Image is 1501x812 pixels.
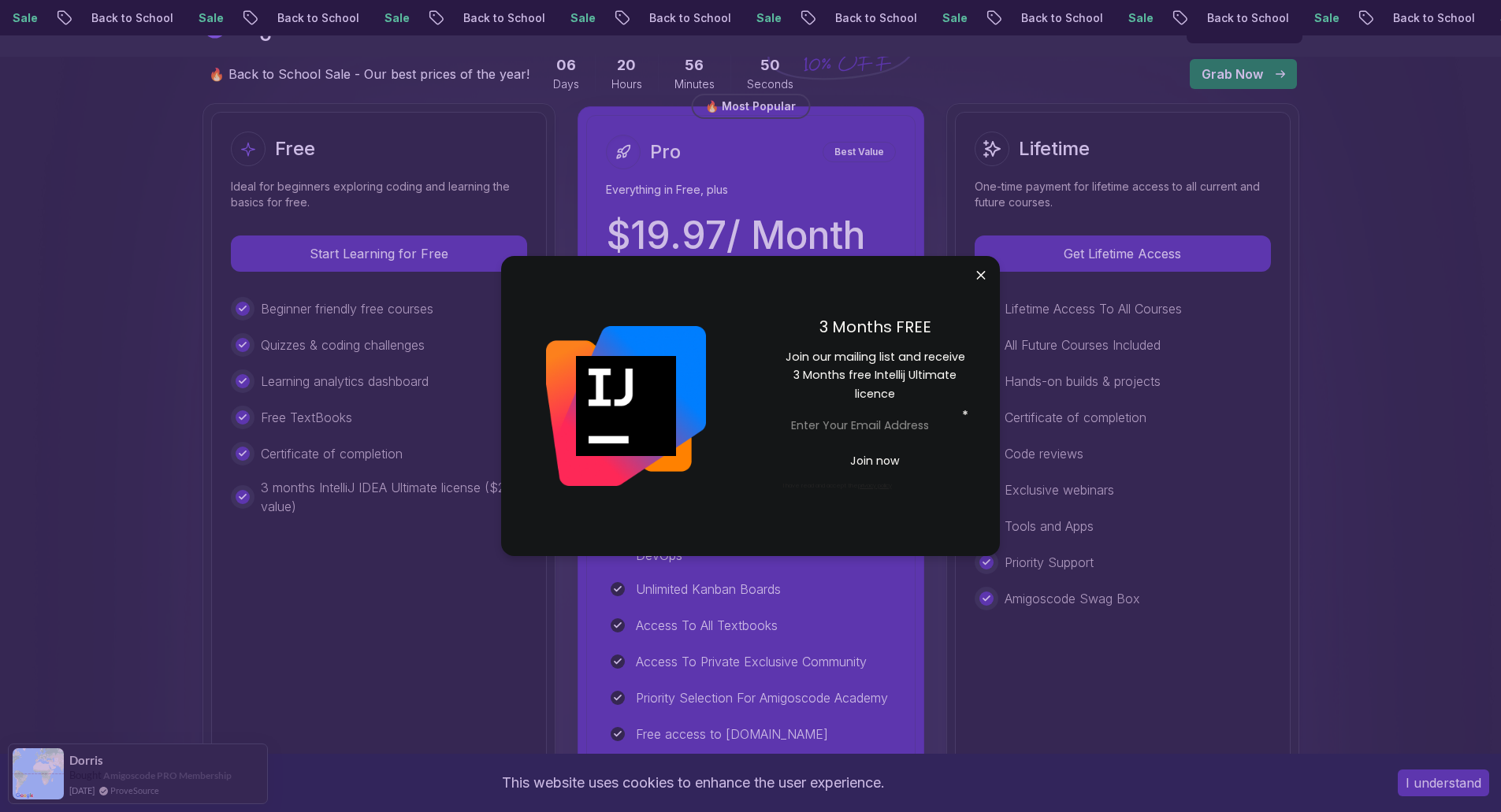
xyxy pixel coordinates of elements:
[636,580,781,599] p: Unlimited Kanban Boards
[1005,408,1146,427] p: Certificate of completion
[1373,10,1480,26] p: Back to School
[636,616,778,635] p: Access To All Textbooks
[1108,10,1158,26] p: Sale
[815,10,922,26] p: Back to School
[103,769,232,781] a: Amigoscode PRO Membership
[736,10,786,26] p: Sale
[275,136,315,161] h2: Free
[629,10,736,26] p: Back to School
[1005,372,1161,391] p: Hands-on builds & projects
[231,235,527,272] button: Start Learning for Free
[1398,769,1489,796] button: Accept cookies
[975,236,1270,271] p: Get Lifetime Access
[550,10,600,26] p: Sale
[261,372,429,391] p: Learning analytics dashboard
[553,76,579,92] span: Days
[1005,336,1161,354] p: All Future Courses Included
[232,236,526,271] p: Start Learning for Free
[606,182,896,198] p: Everything in Free, plus
[231,179,527,210] p: Ideal for beginners exploring coding and learning the basics for free.
[617,54,636,76] span: 20 Hours
[611,76,642,92] span: Hours
[975,235,1271,272] button: Get Lifetime Access
[1005,553,1094,572] p: Priority Support
[110,784,159,797] a: ProveSource
[1019,136,1090,161] h2: Lifetime
[556,54,576,76] span: 6 Days
[1294,10,1344,26] p: Sale
[209,65,529,83] p: 🔥 Back to School Sale - Our best prices of the year!
[261,478,527,516] p: 3 months IntelliJ IDEA Ultimate license ($249 value)
[13,748,64,799] img: provesource social proof notification image
[71,10,178,26] p: Back to School
[69,784,95,797] span: [DATE]
[1005,444,1083,463] p: Code reviews
[747,76,793,92] span: Seconds
[12,766,1374,800] div: This website uses cookies to enhance the user experience.
[650,139,681,165] h2: Pro
[825,144,894,160] p: Best Value
[69,754,103,767] span: Dorris
[1187,10,1294,26] p: Back to School
[975,179,1271,210] p: One-time payment for lifetime access to all current and future courses.
[760,54,780,76] span: 50 Seconds
[636,725,828,743] p: Free access to [DOMAIN_NAME]
[685,54,704,76] span: 56 Minutes
[364,10,414,26] p: Sale
[1005,299,1182,318] p: Lifetime Access To All Courses
[1005,589,1140,608] p: Amigoscode Swag Box
[1005,480,1114,499] p: Exclusive webinars
[636,652,867,671] p: Access To Private Exclusive Community
[606,217,865,254] p: $ 19.97 / Month
[261,336,425,354] p: Quizzes & coding challenges
[178,10,228,26] p: Sale
[975,246,1271,261] a: Get Lifetime Access
[1005,517,1094,536] p: Tools and Apps
[69,769,102,781] span: Bought
[231,246,527,261] a: Start Learning for Free
[261,299,433,318] p: Beginner friendly free courses
[1202,65,1263,83] p: Grab Now
[261,408,352,427] p: Free TextBooks
[261,444,403,463] p: Certificate of completion
[674,76,715,92] span: Minutes
[443,10,550,26] p: Back to School
[636,688,888,707] p: Priority Selection For Amigoscode Academy
[1001,10,1108,26] p: Back to School
[257,10,364,26] p: Back to School
[922,10,972,26] p: Sale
